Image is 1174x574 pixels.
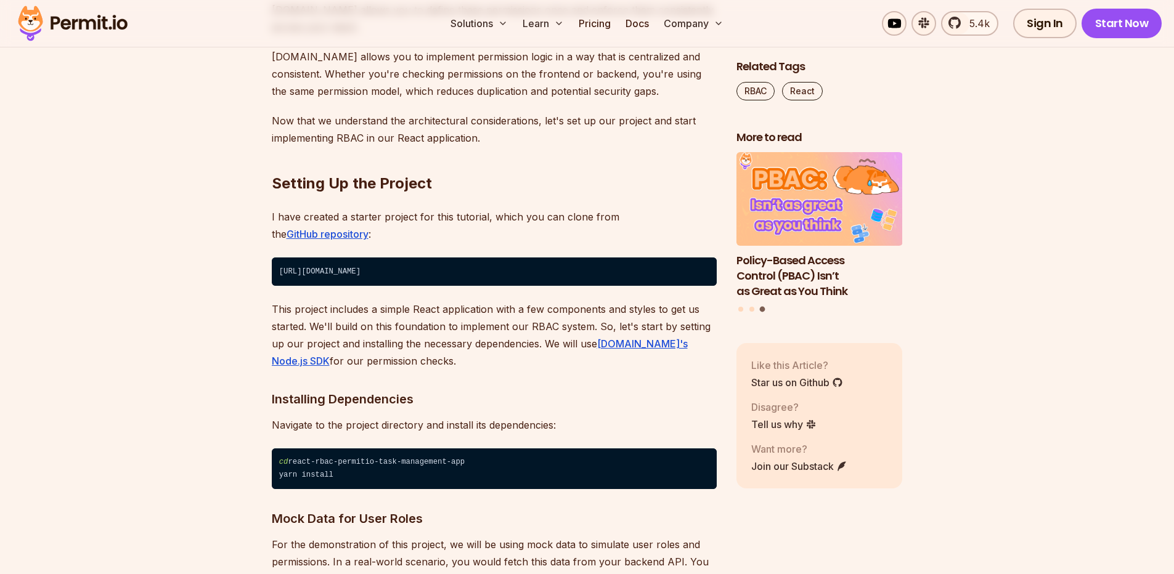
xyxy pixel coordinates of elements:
[279,458,288,466] span: cd
[272,389,717,409] h3: Installing Dependencies
[272,509,717,528] h3: Mock Data for User Roles
[272,338,688,367] a: [DOMAIN_NAME]'s Node.js SDK
[272,301,717,370] p: This project includes a simple React application with a few components and styles to get us start...
[962,16,990,31] span: 5.4k
[736,153,903,246] img: Policy-Based Access Control (PBAC) Isn’t as Great as You Think
[941,11,998,36] a: 5.4k
[738,307,743,312] button: Go to slide 1
[446,11,513,36] button: Solutions
[782,82,823,100] a: React
[760,307,765,312] button: Go to slide 3
[272,48,717,100] p: [DOMAIN_NAME] allows you to implement permission logic in a way that is centralized and consisten...
[287,228,369,240] a: GitHub repository
[751,417,817,432] a: Tell us why
[659,11,728,36] button: Company
[621,11,654,36] a: Docs
[736,153,903,314] div: Posts
[751,358,843,373] p: Like this Article?
[272,124,717,193] h2: Setting Up the Project
[736,130,903,145] h2: More to read
[574,11,616,36] a: Pricing
[272,448,717,490] code: react-rbac-permitio-task-management-app yarn install
[272,112,717,147] p: Now that we understand the architectural considerations, let's set up our project and start imple...
[751,459,847,474] a: Join our Substack
[751,400,817,414] p: Disagree?
[751,442,847,456] p: Want more?
[736,253,903,299] h3: Policy-Based Access Control (PBAC) Isn’t as Great as You Think
[12,2,133,44] img: Permit logo
[1082,9,1162,38] a: Start Now
[736,59,903,75] h2: Related Tags
[518,11,569,36] button: Learn
[751,375,843,390] a: Star us on Github
[736,153,903,299] a: Policy-Based Access Control (PBAC) Isn’t as Great as You ThinkPolicy-Based Access Control (PBAC) ...
[272,257,717,286] code: [URL][DOMAIN_NAME]
[736,82,775,100] a: RBAC
[749,307,754,312] button: Go to slide 2
[736,153,903,299] li: 3 of 3
[272,416,717,434] p: Navigate to the project directory and install its dependencies:
[272,208,717,243] p: I have created a starter project for this tutorial, which you can clone from the :
[1013,9,1077,38] a: Sign In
